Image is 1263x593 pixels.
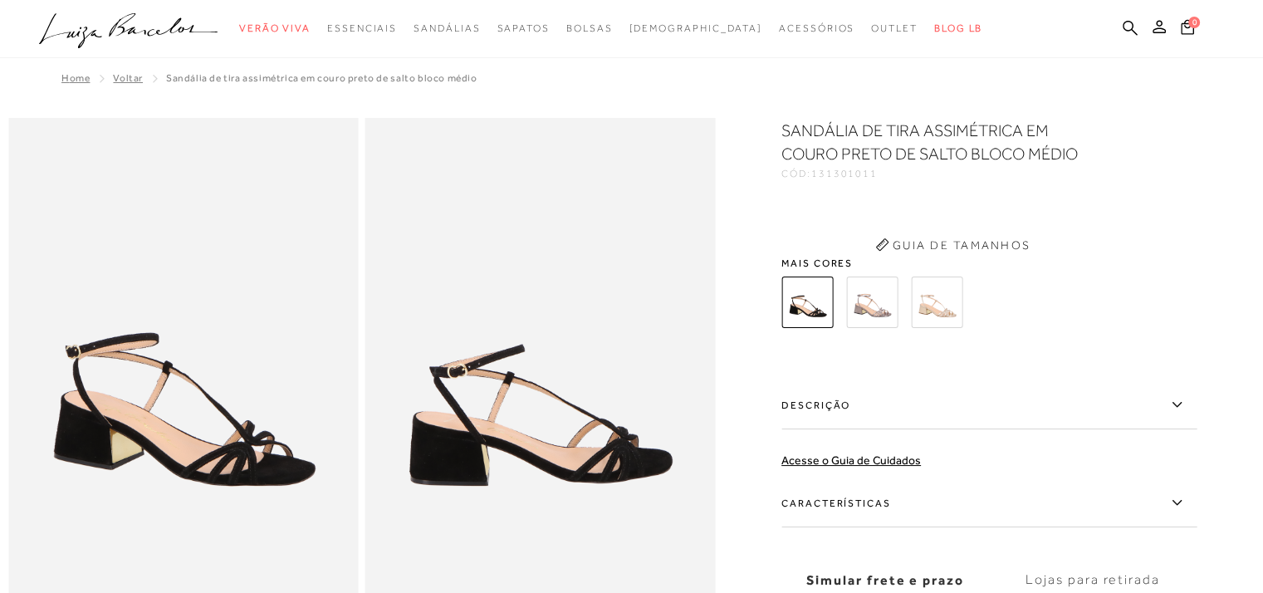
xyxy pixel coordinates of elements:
[934,13,982,44] a: BLOG LB
[497,13,549,44] a: categoryNavScreenReaderText
[566,22,613,34] span: Bolsas
[566,13,613,44] a: categoryNavScreenReaderText
[846,277,898,328] img: SANDÁLIA DE TIRA ASSIMÉTRICA EM METALIZADO CHUMBO DE SALTO BLOCO MÉDIO
[779,13,854,44] a: categoryNavScreenReaderText
[869,232,1035,258] button: Guia de Tamanhos
[239,13,311,44] a: categoryNavScreenReaderText
[781,277,833,328] img: SANDÁLIA DE TIRA ASSIMÉTRICA EM COURO PRETO DE SALTO BLOCO MÉDIO
[871,13,918,44] a: categoryNavScreenReaderText
[811,168,878,179] span: 131301011
[327,22,397,34] span: Essenciais
[1176,18,1199,41] button: 0
[779,22,854,34] span: Acessórios
[1188,17,1200,28] span: 0
[239,22,311,34] span: Verão Viva
[781,453,921,467] a: Acesse o Guia de Cuidados
[781,479,1197,527] label: Características
[414,22,480,34] span: Sandálias
[166,72,477,84] span: SANDÁLIA DE TIRA ASSIMÉTRICA EM COURO PRETO DE SALTO BLOCO MÉDIO
[871,22,918,34] span: Outlet
[629,13,762,44] a: noSubCategoriesText
[911,277,962,328] img: SANDÁLIA DE TIRA ASSIMÉTRICA EM METALIZADO DOURADO DE SALTO BLOCO MÉDIO
[781,119,1093,165] h1: SANDÁLIA DE TIRA ASSIMÉTRICA EM COURO PRETO DE SALTO BLOCO MÉDIO
[781,258,1197,268] span: Mais cores
[113,72,143,84] a: Voltar
[629,22,762,34] span: [DEMOGRAPHIC_DATA]
[781,169,1114,179] div: CÓD:
[414,13,480,44] a: categoryNavScreenReaderText
[934,22,982,34] span: BLOG LB
[781,381,1197,429] label: Descrição
[61,72,90,84] a: Home
[497,22,549,34] span: Sapatos
[327,13,397,44] a: categoryNavScreenReaderText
